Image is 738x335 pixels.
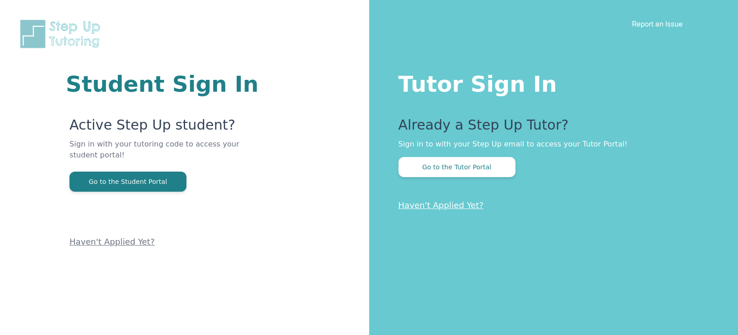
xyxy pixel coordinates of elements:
[398,200,484,210] a: Haven't Applied Yet?
[69,172,186,192] button: Go to the Student Portal
[18,18,106,50] img: Step Up Tutoring horizontal logo
[66,73,260,95] h1: Student Sign In
[398,162,515,171] a: Go to the Tutor Portal
[398,139,702,150] p: Sign in to with your Step Up email to access your Tutor Portal!
[398,157,515,177] button: Go to the Tutor Portal
[69,237,155,246] a: Haven't Applied Yet?
[69,117,260,139] p: Active Step Up student?
[398,117,702,139] p: Already a Step Up Tutor?
[69,177,186,186] a: Go to the Student Portal
[69,139,260,172] p: Sign in with your tutoring code to access your student portal!
[632,19,683,28] a: Report an Issue
[398,69,702,95] h1: Tutor Sign In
